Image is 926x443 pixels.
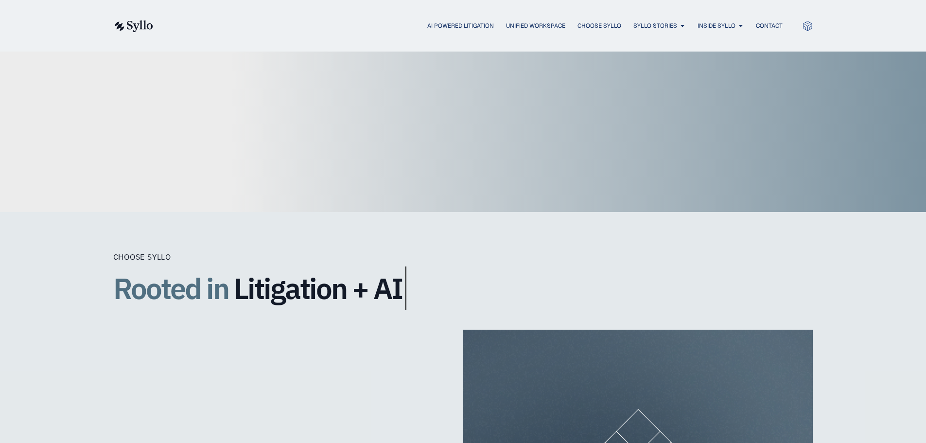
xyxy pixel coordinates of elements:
div: Menu Toggle [173,21,783,31]
a: Syllo Stories [633,21,677,30]
a: Unified Workspace [506,21,565,30]
a: Inside Syllo [698,21,735,30]
span: Litigation + AI [234,272,402,304]
nav: Menu [173,21,783,31]
a: AI Powered Litigation [427,21,494,30]
a: Contact [756,21,783,30]
div: Choose Syllo [113,251,502,263]
img: syllo [113,20,153,32]
span: Rooted in [113,266,228,310]
a: Choose Syllo [577,21,621,30]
